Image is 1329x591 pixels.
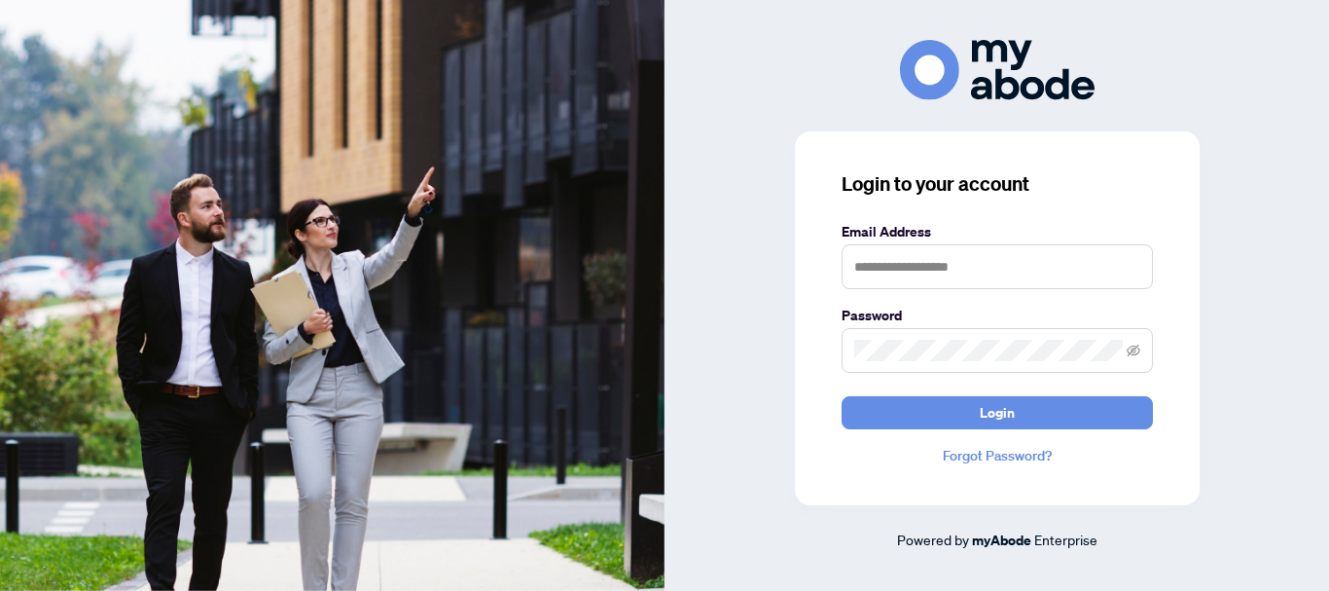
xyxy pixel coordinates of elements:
button: Login [842,396,1153,429]
span: Login [980,397,1015,428]
span: Enterprise [1034,531,1097,548]
a: Forgot Password? [842,445,1153,466]
img: ma-logo [900,40,1095,99]
h3: Login to your account [842,170,1153,198]
label: Email Address [842,221,1153,242]
span: eye-invisible [1127,344,1140,357]
label: Password [842,305,1153,326]
span: Powered by [897,531,969,548]
a: myAbode [972,530,1031,551]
